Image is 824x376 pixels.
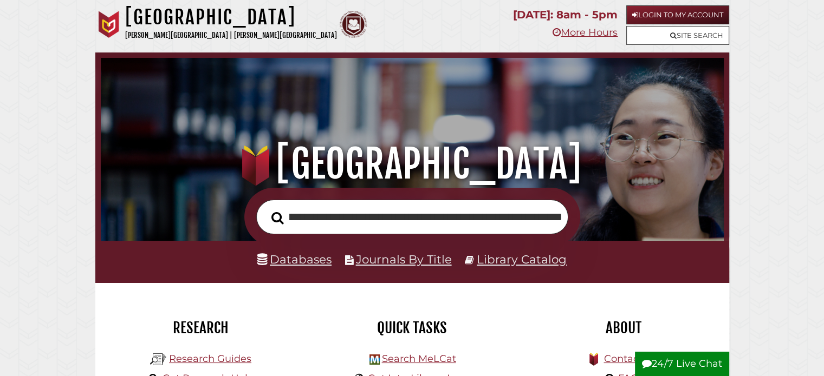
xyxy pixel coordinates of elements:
[169,353,251,365] a: Research Guides
[369,354,380,365] img: Hekman Library Logo
[103,319,299,337] h2: Research
[340,11,367,38] img: Calvin Theological Seminary
[315,319,510,337] h2: Quick Tasks
[626,26,729,45] a: Site Search
[150,351,166,367] img: Hekman Library Logo
[553,27,618,38] a: More Hours
[257,252,332,266] a: Databases
[513,5,618,24] p: [DATE]: 8am - 5pm
[113,140,711,188] h1: [GEOGRAPHIC_DATA]
[356,252,452,266] a: Journals By Title
[125,5,337,29] h1: [GEOGRAPHIC_DATA]
[125,29,337,42] p: [PERSON_NAME][GEOGRAPHIC_DATA] | [PERSON_NAME][GEOGRAPHIC_DATA]
[626,5,729,24] a: Login to My Account
[381,353,456,365] a: Search MeLCat
[271,211,284,224] i: Search
[95,11,122,38] img: Calvin University
[477,252,567,266] a: Library Catalog
[526,319,721,337] h2: About
[604,353,657,365] a: Contact Us
[266,208,289,227] button: Search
